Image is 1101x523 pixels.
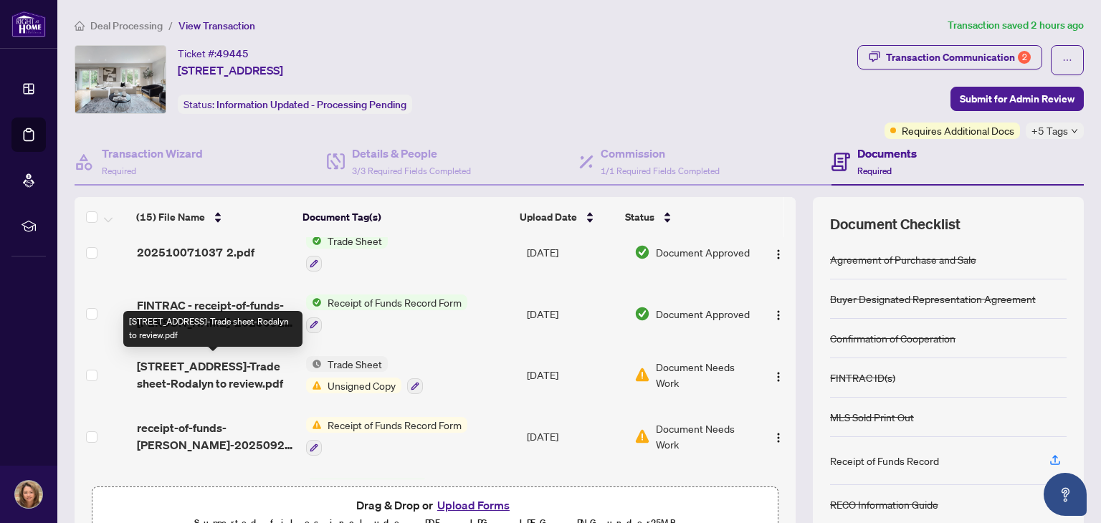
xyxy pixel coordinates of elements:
[322,378,401,393] span: Unsigned Copy
[830,453,939,469] div: Receipt of Funds Record
[178,62,283,79] span: [STREET_ADDRESS]
[830,251,976,267] div: Agreement of Purchase and Sale
[1062,55,1072,65] span: ellipsis
[767,363,790,386] button: Logo
[830,496,938,512] div: RECO Information Guide
[773,310,784,321] img: Logo
[656,421,753,452] span: Document Needs Work
[137,358,294,392] span: [STREET_ADDRESS]-Trade sheet-Rodalyn to review.pdf
[322,233,388,249] span: Trade Sheet
[306,356,322,372] img: Status Icon
[11,11,46,37] img: logo
[902,123,1014,138] span: Requires Additional Docs
[767,241,790,264] button: Logo
[886,46,1031,69] div: Transaction Communication
[322,417,467,433] span: Receipt of Funds Record Form
[15,481,42,508] img: Profile Icon
[306,417,467,456] button: Status IconReceipt of Funds Record Form
[216,47,249,60] span: 49445
[857,165,892,176] span: Required
[322,294,467,310] span: Receipt of Funds Record Form
[90,19,163,32] span: Deal Processing
[656,306,750,322] span: Document Approved
[656,359,753,390] span: Document Needs Work
[601,165,720,176] span: 1/1 Required Fields Completed
[1044,473,1087,516] button: Open asap
[634,428,650,444] img: Document Status
[830,409,914,425] div: MLS Sold Print Out
[830,370,895,385] div: FINTRAC ID(s)
[306,233,388,272] button: Status IconTrade Sheet
[75,46,166,113] img: IMG-E12274643_1.jpg
[634,367,650,383] img: Document Status
[1031,123,1068,139] span: +5 Tags
[773,371,784,383] img: Logo
[306,378,322,393] img: Status Icon
[356,496,514,514] span: Drag & Drop or
[656,244,750,260] span: Document Approved
[634,244,650,260] img: Document Status
[306,479,429,517] button: Status IconCopy of Deposit Type
[521,283,629,345] td: [DATE]
[102,165,136,176] span: Required
[619,197,748,237] th: Status
[950,87,1084,111] button: Submit for Admin Review
[137,297,294,331] span: FINTRAC - receipt-of-funds-[PERSON_NAME]-20250922-103700 1.pdf
[830,214,961,234] span: Document Checklist
[521,345,629,406] td: [DATE]
[168,17,173,34] li: /
[306,417,322,433] img: Status Icon
[306,294,467,333] button: Status IconReceipt of Funds Record Form
[306,356,423,395] button: Status IconTrade SheetStatus IconUnsigned Copy
[773,249,784,260] img: Logo
[625,209,654,225] span: Status
[352,145,471,162] h4: Details & People
[136,209,205,225] span: (15) File Name
[322,479,429,494] span: Copy of Deposit Type
[352,165,471,176] span: 3/3 Required Fields Completed
[960,87,1074,110] span: Submit for Admin Review
[433,496,514,514] button: Upload Forms
[767,302,790,325] button: Logo
[178,45,249,62] div: Ticket #:
[75,21,85,31] span: home
[123,311,302,347] div: [STREET_ADDRESS]-Trade sheet-Rodalyn to review.pdf
[601,145,720,162] h4: Commission
[521,221,629,283] td: [DATE]
[1071,128,1078,135] span: down
[830,330,955,346] div: Confirmation of Cooperation
[102,145,203,162] h4: Transaction Wizard
[857,45,1042,69] button: Transaction Communication2
[306,479,322,494] img: Status Icon
[297,197,514,237] th: Document Tag(s)
[857,145,917,162] h4: Documents
[137,244,254,261] span: 202510071037 2.pdf
[520,209,577,225] span: Upload Date
[634,306,650,322] img: Document Status
[306,294,322,310] img: Status Icon
[216,98,406,111] span: Information Updated - Processing Pending
[178,95,412,114] div: Status:
[178,19,255,32] span: View Transaction
[322,356,388,372] span: Trade Sheet
[514,197,619,237] th: Upload Date
[521,406,629,467] td: [DATE]
[948,17,1084,34] article: Transaction saved 2 hours ago
[830,291,1036,307] div: Buyer Designated Representation Agreement
[773,432,784,443] img: Logo
[137,419,294,454] span: receipt-of-funds-[PERSON_NAME]-20250922-103700.pdf
[130,197,297,237] th: (15) File Name
[1018,51,1031,64] div: 2
[767,425,790,448] button: Logo
[306,233,322,249] img: Status Icon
